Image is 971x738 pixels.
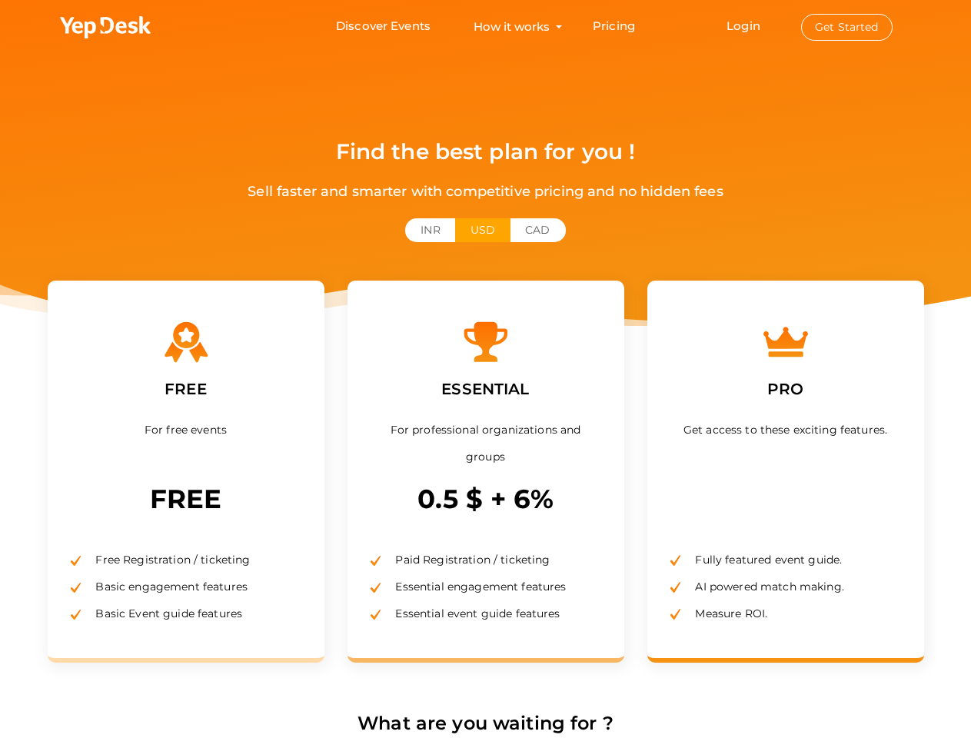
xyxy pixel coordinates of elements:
[469,12,554,41] button: How it works
[683,607,767,620] span: Measure ROI.
[71,478,301,520] p: FREE
[463,319,509,365] img: trophy.svg
[384,607,560,620] span: Essential event guide features
[384,553,550,567] span: Paid Registration / ticketing
[727,18,760,33] a: Login
[8,123,963,181] div: Find the best plan for you !
[756,365,815,413] label: PRO
[71,417,301,478] div: For free events
[510,218,565,242] button: CAD
[153,365,218,413] label: FREE
[801,14,893,41] button: Get Started
[336,12,431,41] a: Discover Events
[84,580,248,593] span: Basic engagement features
[670,609,681,619] img: Success
[683,580,843,593] span: AI powered match making.
[455,218,510,242] button: USD
[384,580,566,593] span: Essential engagement features
[163,319,209,365] img: Free
[71,583,81,593] img: Success
[8,181,963,203] div: Sell faster and smarter with competitive pricing and no hidden fees
[371,556,381,566] img: Success
[670,417,901,478] div: Get access to these exciting features.
[71,556,81,566] img: Success
[371,610,381,620] img: Success
[683,553,842,567] span: Fully featured event guide.
[670,582,681,592] img: Success
[84,553,250,567] span: Free Registration / ticketing
[670,555,681,565] img: Success
[84,607,242,620] span: Basic Event guide features
[371,478,601,520] p: 0.5 $ + 6%
[593,12,635,41] a: Pricing
[405,218,455,242] button: INR
[430,365,540,413] label: ESSENTIAL
[371,583,381,593] img: Success
[357,709,614,738] label: What are you waiting for ?
[763,319,809,365] img: crown.svg
[371,417,601,478] div: For professional organizations and groups
[71,610,81,620] img: Success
